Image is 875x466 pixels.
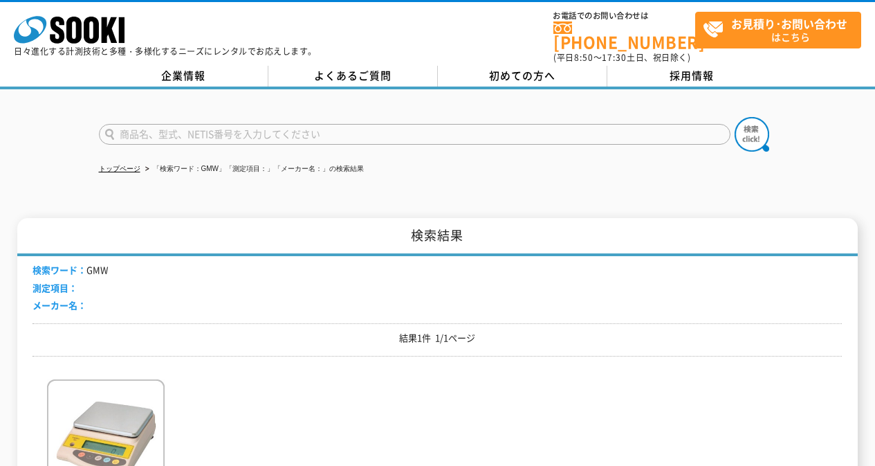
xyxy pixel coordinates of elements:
p: 日々進化する計測技術と多種・多様化するニーズにレンタルでお応えします。 [14,47,317,55]
a: よくあるご質問 [268,66,438,87]
span: 17:30 [602,51,627,64]
a: 初めての方へ [438,66,607,87]
span: 検索ワード： [33,263,86,276]
a: 採用情報 [607,66,777,87]
a: [PHONE_NUMBER] [553,21,695,50]
span: メーカー名： [33,298,86,312]
h1: 検索結果 [17,218,857,256]
a: お見積り･お問い合わせはこちら [695,12,861,48]
strong: お見積り･お問い合わせ [731,15,847,32]
a: トップページ [99,165,140,172]
span: 初めての方へ [489,68,555,83]
span: はこちら [703,12,860,47]
span: お電話でのお問い合わせは [553,12,695,20]
span: 8:50 [574,51,593,64]
span: (平日 ～ 土日、祝日除く) [553,51,690,64]
li: GMW [33,263,108,278]
span: 測定項目： [33,281,77,294]
a: 企業情報 [99,66,268,87]
li: 「検索ワード：GMW」「測定項目：」「メーカー名：」の検索結果 [142,162,365,177]
p: 結果1件 1/1ページ [33,331,842,346]
input: 商品名、型式、NETIS番号を入力してください [99,124,730,145]
img: btn_search.png [735,117,769,152]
